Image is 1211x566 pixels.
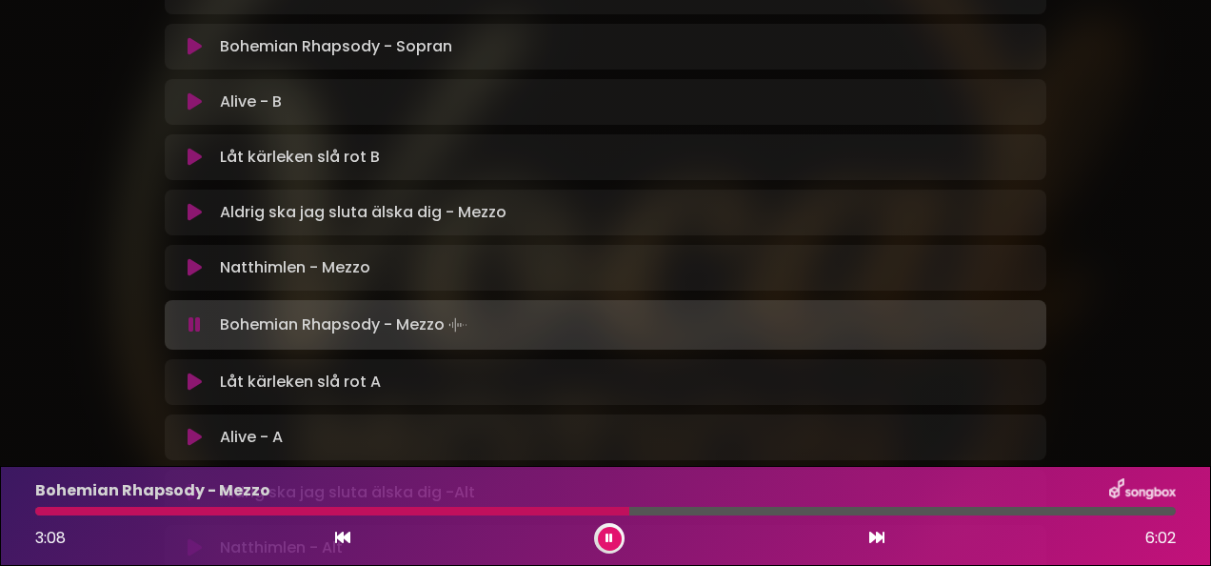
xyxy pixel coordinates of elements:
[220,201,506,224] p: Aldrig ska jag sluta älska dig - Mezzo
[220,35,452,58] p: Bohemian Rhapsody - Sopran
[220,426,283,449] p: Alive - A
[35,527,66,549] span: 3:08
[220,371,381,394] p: Låt kärleken slå rot A
[1145,527,1176,550] span: 6:02
[220,91,282,113] p: Alive - B
[220,312,471,338] p: Bohemian Rhapsody - Mezzo
[35,479,270,502] p: Bohemian Rhapsody - Mezzo
[1109,478,1176,503] img: songbox-logo-white.png
[220,146,380,169] p: Låt kärleken slå rot B
[445,312,471,338] img: waveform4.gif
[220,256,370,279] p: Natthimlen - Mezzo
